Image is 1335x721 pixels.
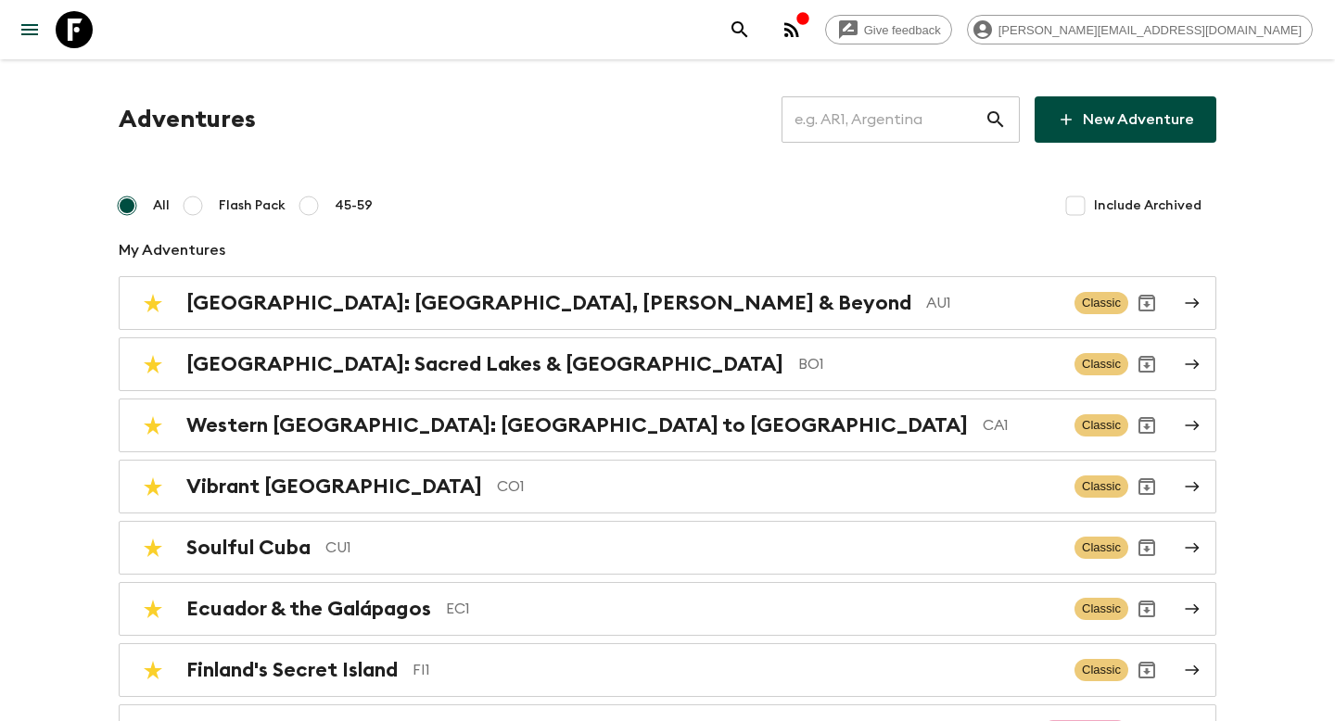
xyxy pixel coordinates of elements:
span: Include Archived [1094,196,1201,215]
h2: [GEOGRAPHIC_DATA]: Sacred Lakes & [GEOGRAPHIC_DATA] [186,352,783,376]
button: menu [11,11,48,48]
h2: Finland's Secret Island [186,658,398,682]
h2: Vibrant [GEOGRAPHIC_DATA] [186,474,482,499]
input: e.g. AR1, Argentina [782,94,985,145]
span: [PERSON_NAME][EMAIL_ADDRESS][DOMAIN_NAME] [988,23,1312,37]
button: Archive [1128,468,1165,505]
span: All [153,196,170,215]
a: [GEOGRAPHIC_DATA]: Sacred Lakes & [GEOGRAPHIC_DATA]BO1ClassicArchive [119,337,1216,391]
button: Archive [1128,590,1165,627]
span: 45-59 [335,196,373,215]
button: Archive [1128,346,1165,383]
p: AU1 [926,292,1060,314]
p: BO1 [798,353,1060,375]
span: Classic [1074,353,1128,375]
span: Classic [1074,598,1128,620]
h2: Ecuador & the Galápagos [186,597,431,621]
h1: Adventures [119,101,256,138]
h2: [GEOGRAPHIC_DATA]: [GEOGRAPHIC_DATA], [PERSON_NAME] & Beyond [186,291,911,315]
p: CA1 [983,414,1060,436]
a: Finland's Secret IslandFI1ClassicArchive [119,643,1216,697]
span: Classic [1074,537,1128,559]
a: Ecuador & the GalápagosEC1ClassicArchive [119,582,1216,636]
p: EC1 [446,598,1060,620]
a: Western [GEOGRAPHIC_DATA]: [GEOGRAPHIC_DATA] to [GEOGRAPHIC_DATA]CA1ClassicArchive [119,398,1216,452]
button: Archive [1128,529,1165,566]
a: [GEOGRAPHIC_DATA]: [GEOGRAPHIC_DATA], [PERSON_NAME] & BeyondAU1ClassicArchive [119,276,1216,330]
h2: Western [GEOGRAPHIC_DATA]: [GEOGRAPHIC_DATA] to [GEOGRAPHIC_DATA] [186,413,968,437]
a: New Adventure [1035,96,1216,143]
p: CU1 [325,537,1060,559]
p: CO1 [497,475,1060,498]
span: Classic [1074,292,1128,314]
span: Classic [1074,659,1128,681]
a: Vibrant [GEOGRAPHIC_DATA]CO1ClassicArchive [119,460,1216,513]
div: [PERSON_NAME][EMAIL_ADDRESS][DOMAIN_NAME] [967,15,1313,44]
button: search adventures [721,11,758,48]
span: Classic [1074,414,1128,436]
button: Archive [1128,285,1165,322]
a: Soulful CubaCU1ClassicArchive [119,521,1216,575]
p: FI1 [413,659,1060,681]
button: Archive [1128,651,1165,689]
p: My Adventures [119,239,1216,261]
h2: Soulful Cuba [186,536,311,560]
a: Give feedback [825,15,952,44]
span: Classic [1074,475,1128,498]
span: Flash Pack [219,196,286,215]
button: Archive [1128,407,1165,444]
span: Give feedback [854,23,951,37]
